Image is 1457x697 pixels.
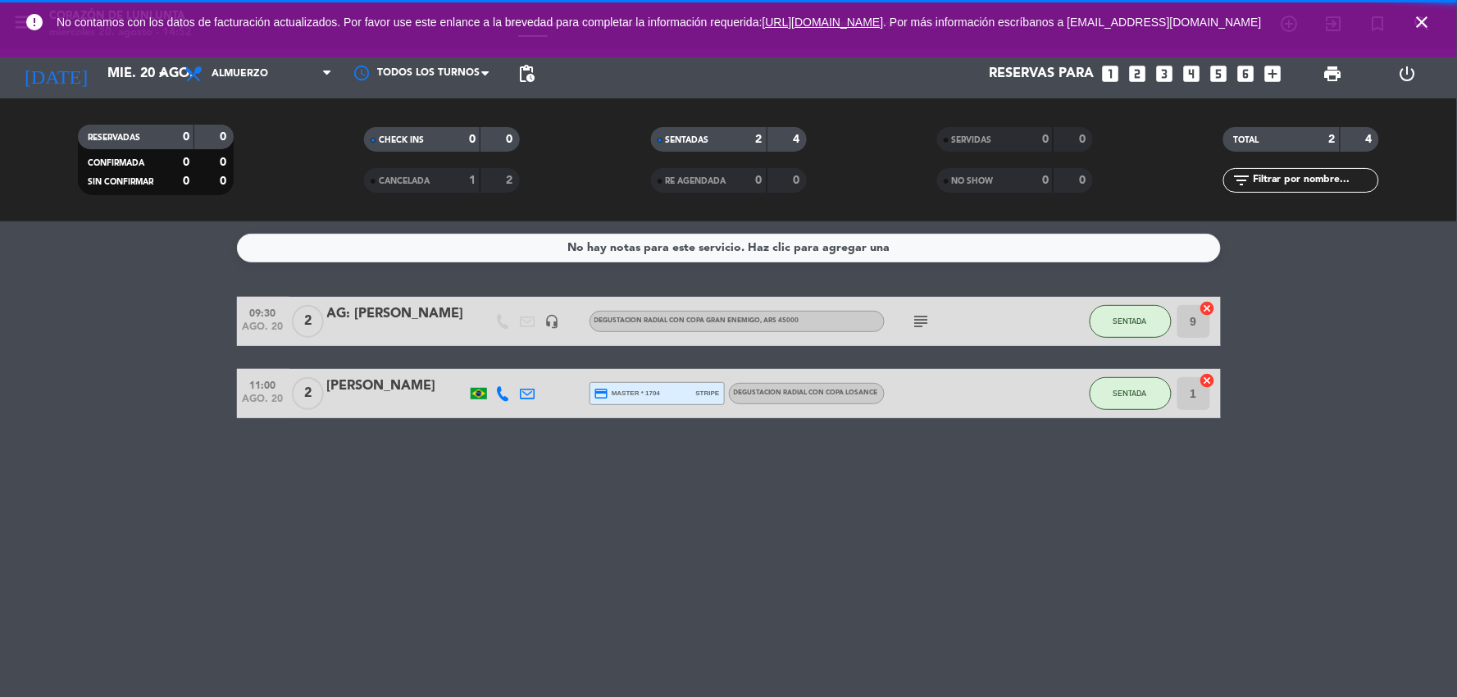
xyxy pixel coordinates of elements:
[793,175,803,186] strong: 0
[88,159,144,167] span: CONFIRMADA
[379,177,430,185] span: CANCELADA
[952,177,994,185] span: NO SHOW
[1209,63,1230,84] i: looks_5
[1370,49,1445,98] div: LOG OUT
[756,175,763,186] strong: 0
[1042,134,1049,145] strong: 0
[507,134,517,145] strong: 0
[761,317,799,324] span: , ARS 45000
[243,394,284,412] span: ago. 20
[594,317,799,324] span: DEGUSTACION RADIAL CON COPA GRAN ENEMIGO
[666,136,709,144] span: SENTADAS
[594,386,661,401] span: master * 1704
[1236,63,1257,84] i: looks_6
[1127,63,1149,84] i: looks_two
[696,388,720,399] span: stripe
[243,303,284,321] span: 09:30
[1323,64,1342,84] span: print
[517,64,536,84] span: pending_actions
[12,56,99,92] i: [DATE]
[952,136,992,144] span: SERVIDAS
[1079,134,1089,145] strong: 0
[1113,317,1147,326] span: SENTADA
[220,175,230,187] strong: 0
[25,12,44,32] i: error
[1233,136,1259,144] span: TOTAL
[1200,300,1216,317] i: cancel
[1413,12,1432,32] i: close
[327,303,467,325] div: AG: [PERSON_NAME]
[1042,175,1049,186] strong: 0
[1079,175,1089,186] strong: 0
[243,375,284,394] span: 11:00
[545,314,560,329] i: headset_mic
[756,134,763,145] strong: 2
[469,134,476,145] strong: 0
[884,16,1262,29] a: . Por más información escríbanos a [EMAIL_ADDRESS][DOMAIN_NAME]
[183,131,189,143] strong: 0
[1329,134,1336,145] strong: 2
[1263,63,1284,84] i: add_box
[1113,389,1147,398] span: SENTADA
[379,136,424,144] span: CHECK INS
[990,66,1095,82] span: Reservas para
[220,157,230,168] strong: 0
[327,376,467,397] div: [PERSON_NAME]
[912,312,931,331] i: subject
[1182,63,1203,84] i: looks_4
[57,16,1262,29] span: No contamos con los datos de facturación actualizados. Por favor use este enlance a la brevedad p...
[666,177,726,185] span: RE AGENDADA
[183,157,189,168] strong: 0
[567,239,890,257] div: No hay notas para este servicio. Haz clic para agregar una
[1251,171,1378,189] input: Filtrar por nombre...
[153,64,172,84] i: arrow_drop_down
[183,175,189,187] strong: 0
[1090,305,1172,338] button: SENTADA
[1100,63,1122,84] i: looks_one
[1200,372,1216,389] i: cancel
[88,134,140,142] span: RESERVADAS
[594,386,609,401] i: credit_card
[1090,377,1172,410] button: SENTADA
[1232,171,1251,190] i: filter_list
[1397,64,1417,84] i: power_settings_new
[1154,63,1176,84] i: looks_3
[292,305,324,338] span: 2
[292,377,324,410] span: 2
[220,131,230,143] strong: 0
[507,175,517,186] strong: 2
[88,178,153,186] span: SIN CONFIRMAR
[734,389,878,396] span: DEGUSTACION RADIAL CON COPA LOSANCE
[763,16,884,29] a: [URL][DOMAIN_NAME]
[469,175,476,186] strong: 1
[793,134,803,145] strong: 4
[243,321,284,340] span: ago. 20
[1366,134,1376,145] strong: 4
[212,68,268,80] span: Almuerzo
